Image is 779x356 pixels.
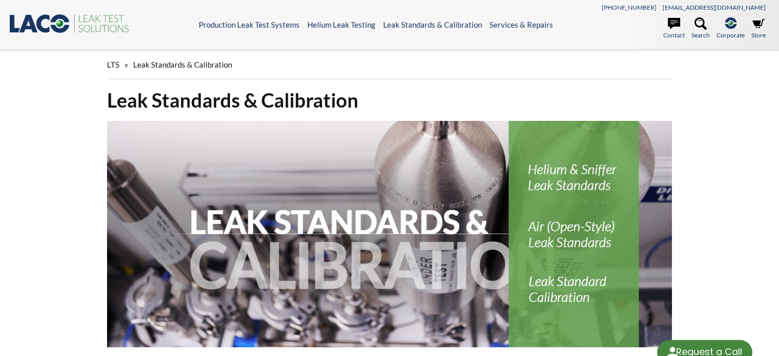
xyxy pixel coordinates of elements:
[199,20,300,29] a: Production Leak Test Systems
[602,4,657,11] a: [PHONE_NUMBER]
[307,20,375,29] a: Helium Leak Testing
[107,50,672,79] div: »
[663,4,766,11] a: [EMAIL_ADDRESS][DOMAIN_NAME]
[717,30,745,40] span: Corporate
[383,20,482,29] a: Leak Standards & Calibration
[107,88,672,113] h1: Leak Standards & Calibration
[691,17,710,40] a: Search
[490,20,553,29] a: Services & Repairs
[107,60,119,69] span: LTS
[751,17,766,40] a: Store
[133,60,232,69] span: Leak Standards & Calibration
[663,17,685,40] a: Contact
[107,121,672,347] img: Leak Standards & Calibration header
